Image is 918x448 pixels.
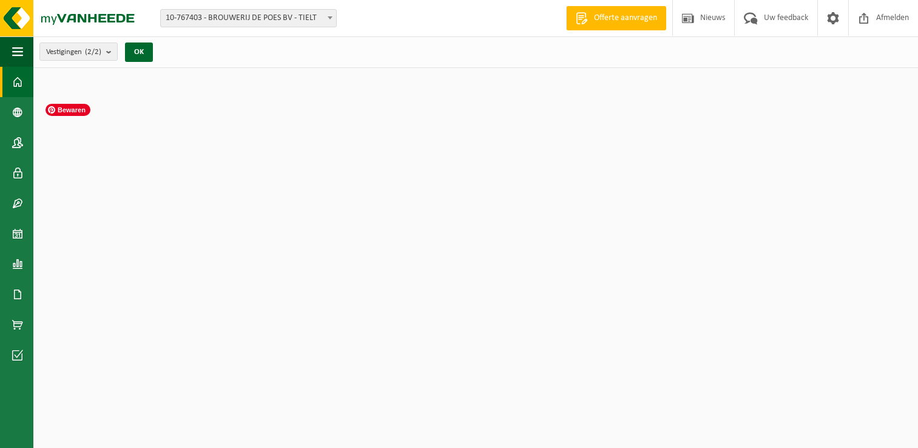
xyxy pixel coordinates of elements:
count: (2/2) [85,48,101,56]
button: OK [125,42,153,62]
button: Vestigingen(2/2) [39,42,118,61]
span: 10-767403 - BROUWERIJ DE POES BV - TIELT [160,9,337,27]
span: Bewaren [46,104,90,116]
a: Offerte aanvragen [566,6,666,30]
span: 10-767403 - BROUWERIJ DE POES BV - TIELT [161,10,336,27]
span: Offerte aanvragen [591,12,660,24]
span: Vestigingen [46,43,101,61]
